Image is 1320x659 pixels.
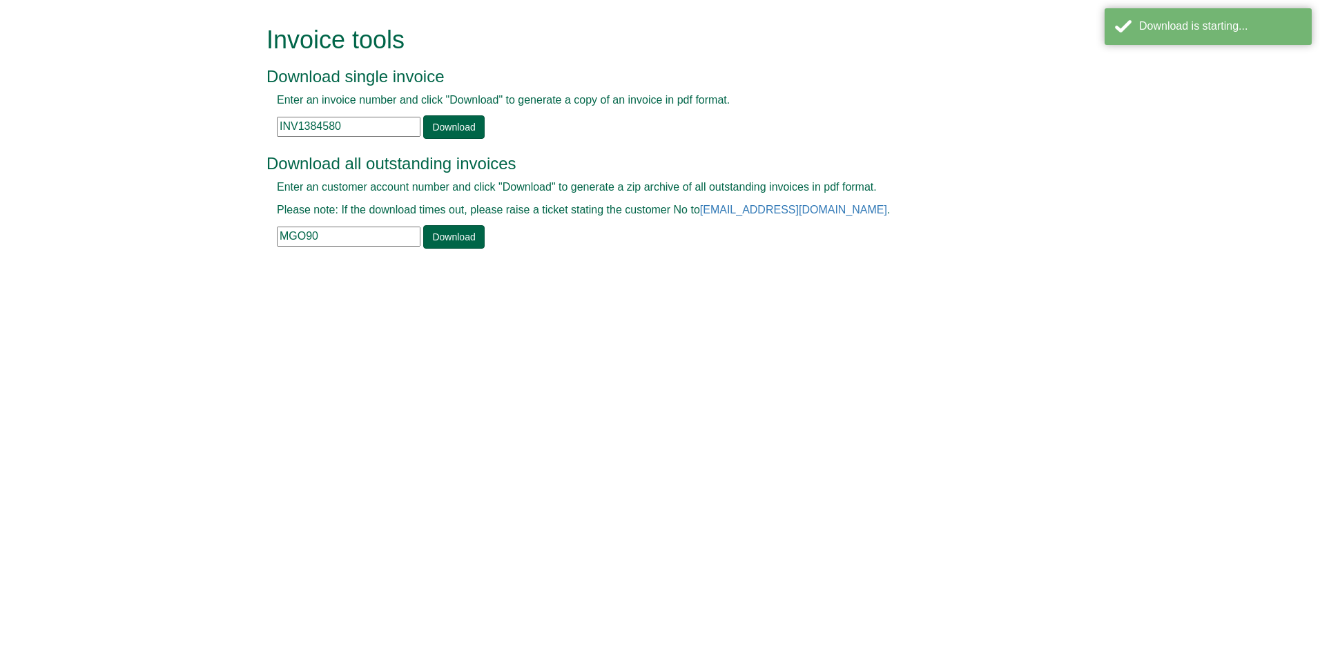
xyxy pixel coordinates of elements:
[277,93,1012,108] p: Enter an invoice number and click "Download" to generate a copy of an invoice in pdf format.
[277,202,1012,218] p: Please note: If the download times out, please raise a ticket stating the customer No to .
[700,204,887,216] a: [EMAIL_ADDRESS][DOMAIN_NAME]
[423,115,484,139] a: Download
[266,155,1022,173] h3: Download all outstanding invoices
[266,68,1022,86] h3: Download single invoice
[277,180,1012,195] p: Enter an customer account number and click "Download" to generate a zip archive of all outstandin...
[423,225,484,249] a: Download
[277,117,420,137] input: e.g. INV1234
[266,26,1022,54] h1: Invoice tools
[1139,19,1301,35] div: Download is starting...
[277,227,420,247] input: e.g. BLA02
